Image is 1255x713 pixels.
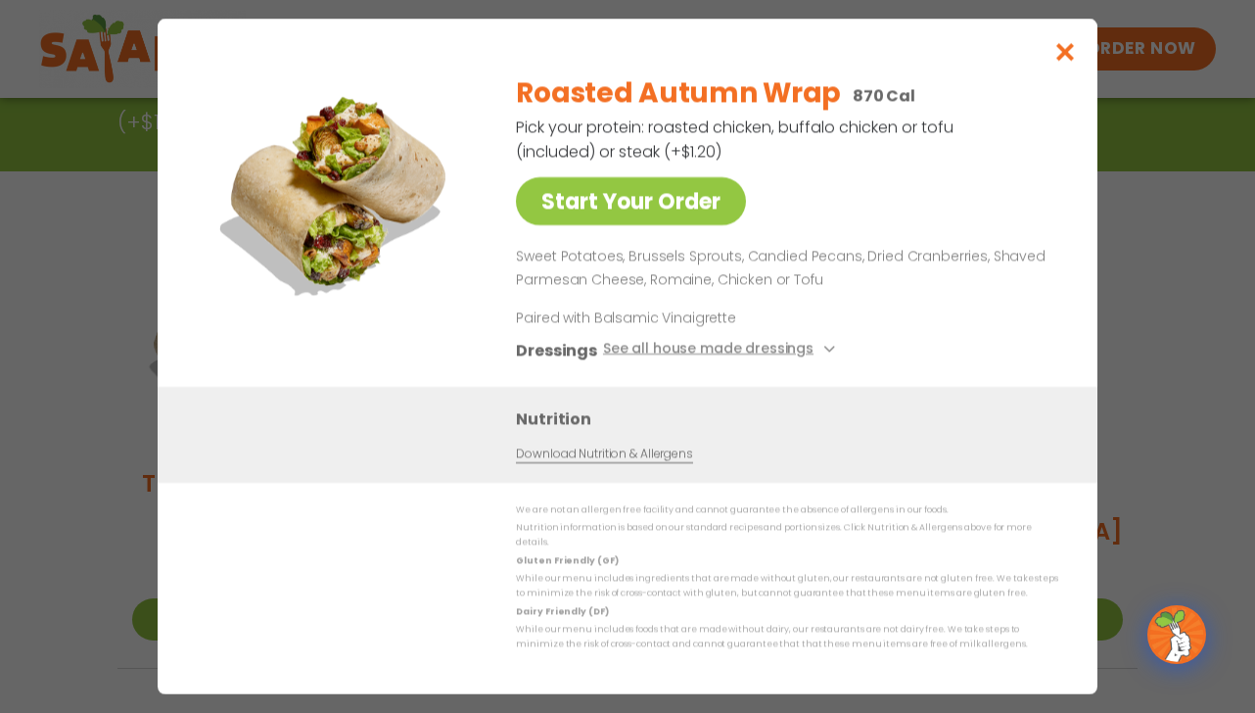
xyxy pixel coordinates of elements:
[1034,19,1097,84] button: Close modal
[516,115,956,164] p: Pick your protein: roasted chicken, buffalo chicken or tofu (included) or steak (+$1.20)
[516,554,618,566] strong: Gluten Friendly (GF)
[516,571,1058,601] p: While our menu includes ingredients that are made without gluten, our restaurants are not gluten ...
[516,502,1058,517] p: We are not an allergen free facility and cannot guarantee the absence of allergens in our foods.
[516,622,1058,652] p: While our menu includes foods that are made without dairy, our restaurants are not dairy free. We...
[202,58,476,332] img: Featured product photo for Roasted Autumn Wrap
[516,445,692,463] a: Download Nutrition & Allergens
[516,245,1050,292] p: Sweet Potatoes, Brussels Sprouts, Candied Pecans, Dried Cranberries, Shaved Parmesan Cheese, Roma...
[516,308,878,328] p: Paired with Balsamic Vinaigrette
[516,72,841,114] h2: Roasted Autumn Wrap
[853,83,915,108] p: 870 Cal
[1149,607,1204,662] img: wpChatIcon
[516,338,597,362] h3: Dressings
[516,406,1068,431] h3: Nutrition
[516,177,746,225] a: Start Your Order
[516,605,608,617] strong: Dairy Friendly (DF)
[603,338,841,362] button: See all house made dressings
[516,520,1058,550] p: Nutrition information is based on our standard recipes and portion sizes. Click Nutrition & Aller...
